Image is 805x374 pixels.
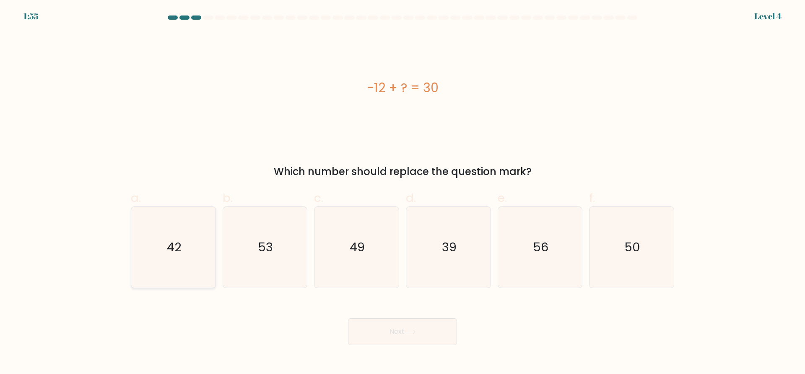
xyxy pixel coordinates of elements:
[348,318,457,345] button: Next
[754,10,782,23] div: Level 4
[23,10,39,23] div: 1:55
[167,239,182,256] text: 42
[589,190,595,206] span: f.
[625,239,641,256] text: 50
[131,190,141,206] span: a.
[223,190,233,206] span: b.
[498,190,507,206] span: e.
[314,190,323,206] span: c.
[350,239,365,256] text: 49
[533,239,548,256] text: 56
[258,239,273,256] text: 53
[131,78,674,97] div: -12 + ? = 30
[442,239,457,256] text: 39
[136,164,669,179] div: Which number should replace the question mark?
[406,190,416,206] span: d.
